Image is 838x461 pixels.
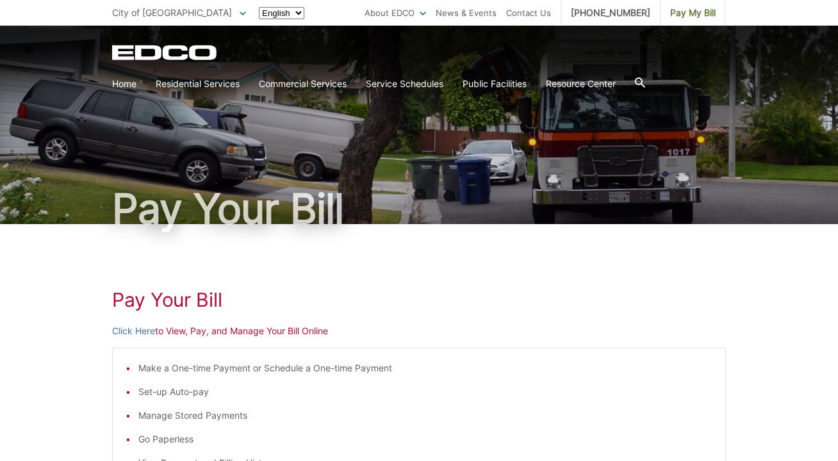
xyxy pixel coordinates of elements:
[112,324,726,338] p: to View, Pay, and Manage Your Bill Online
[112,45,218,60] a: EDCD logo. Return to the homepage.
[138,432,712,446] li: Go Paperless
[112,7,232,18] span: City of [GEOGRAPHIC_DATA]
[138,385,712,399] li: Set-up Auto-pay
[259,77,347,91] a: Commercial Services
[259,7,304,19] select: Select a language
[506,6,551,20] a: Contact Us
[546,77,616,91] a: Resource Center
[138,408,712,423] li: Manage Stored Payments
[112,288,726,311] h1: Pay Your Bill
[112,324,155,338] a: Click Here
[112,188,726,229] h1: Pay Your Bill
[365,6,426,20] a: About EDCO
[366,77,443,91] a: Service Schedules
[138,361,712,375] li: Make a One-time Payment or Schedule a One-time Payment
[463,77,527,91] a: Public Facilities
[156,77,240,91] a: Residential Services
[112,77,136,91] a: Home
[436,6,497,20] a: News & Events
[670,6,716,20] span: Pay My Bill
